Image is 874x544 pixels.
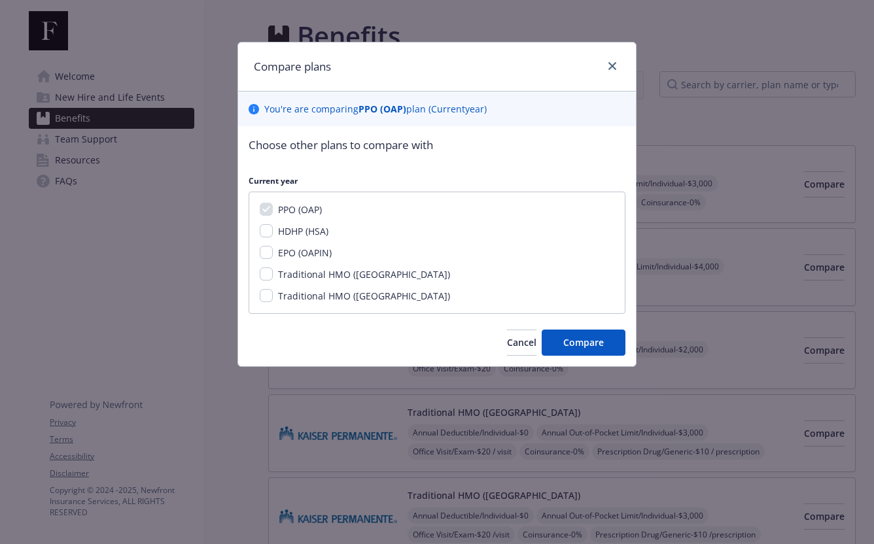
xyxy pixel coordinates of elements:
[249,137,625,154] p: Choose other plans to compare with
[278,203,322,216] span: PPO (OAP)
[563,336,604,348] span: Compare
[278,290,450,302] span: Traditional HMO ([GEOGRAPHIC_DATA])
[507,336,536,348] span: Cancel
[278,246,332,259] span: EPO (OAPIN)
[542,330,625,356] button: Compare
[249,175,625,186] p: Current year
[278,225,328,237] span: HDHP (HSA)
[264,102,487,116] p: You ' re are comparing plan ( Current year)
[604,58,620,74] a: close
[358,103,406,115] b: PPO (OAP)
[278,268,450,280] span: Traditional HMO ([GEOGRAPHIC_DATA])
[254,58,331,75] h1: Compare plans
[507,330,536,356] button: Cancel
